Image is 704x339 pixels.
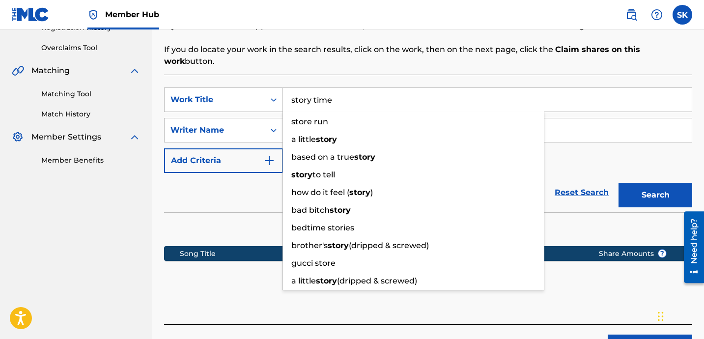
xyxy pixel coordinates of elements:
[31,131,101,143] span: Member Settings
[170,124,259,136] div: Writer Name
[647,5,667,25] div: Help
[354,152,375,162] strong: story
[349,241,429,250] span: (dripped & screwed)
[87,9,99,21] img: Top Rightsholder
[291,205,330,215] span: bad bitch
[41,43,141,53] a: Overclaims Tool
[328,241,349,250] strong: story
[651,9,663,21] img: help
[673,5,692,25] div: User Menu
[312,170,335,179] span: to tell
[170,94,259,106] div: Work Title
[164,148,283,173] button: Add Criteria
[621,5,641,25] a: Public Search
[12,7,50,22] img: MLC Logo
[291,241,328,250] span: brother's
[31,65,70,77] span: Matching
[316,276,337,285] strong: story
[291,258,336,268] span: gucci store
[12,131,24,143] img: Member Settings
[550,182,614,203] a: Reset Search
[129,65,141,77] img: expand
[349,188,370,197] strong: story
[41,109,141,119] a: Match History
[263,155,275,167] img: 9d2ae6d4665cec9f34b9.svg
[180,249,372,259] div: Song Title
[129,131,141,143] img: expand
[658,250,666,257] span: ?
[164,44,692,67] p: If you do locate your work in the search results, click on the work, then on the next page, click...
[291,152,354,162] span: based on a true
[291,188,349,197] span: how do it feel (
[619,183,692,207] button: Search
[291,276,316,285] span: a little
[370,188,373,197] span: )
[655,292,704,339] iframe: Chat Widget
[164,87,692,212] form: Search Form
[625,9,637,21] img: search
[676,208,704,287] iframe: Resource Center
[291,117,328,126] span: store run
[105,9,159,20] span: Member Hub
[12,65,24,77] img: Matching
[41,89,141,99] a: Matching Tool
[330,205,351,215] strong: story
[291,170,312,179] strong: story
[337,276,417,285] span: (dripped & screwed)
[316,135,337,144] strong: story
[291,135,316,144] span: a little
[658,302,664,331] div: Drag
[599,249,667,259] span: Share Amounts
[291,223,354,232] span: bedtime stories
[41,155,141,166] a: Member Benefits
